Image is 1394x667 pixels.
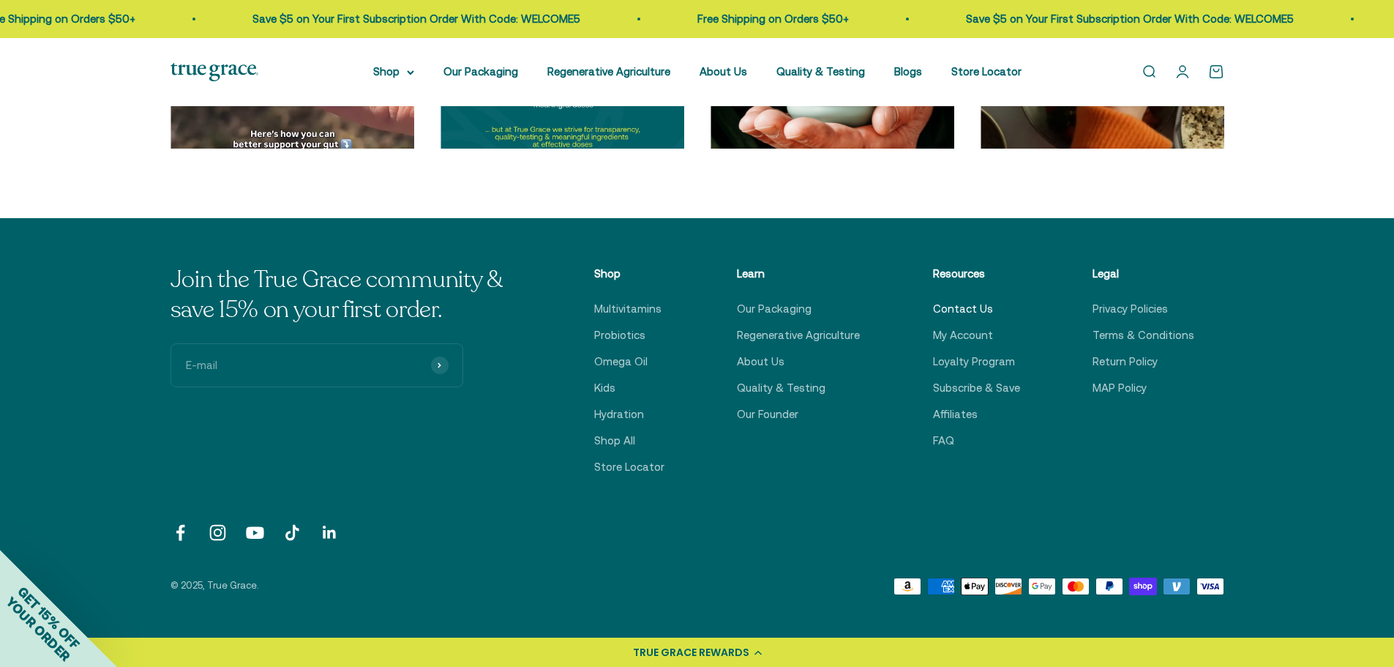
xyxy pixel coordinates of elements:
[933,406,978,423] a: Affiliates
[170,523,190,543] a: Follow on Facebook
[245,523,265,543] a: Follow on YouTube
[737,327,860,344] a: Regenerative Agriculture
[696,12,847,25] a: Free Shipping on Orders $50+
[1093,379,1147,397] a: MAP Policy
[282,523,302,543] a: Follow on TikTok
[443,65,518,78] a: Our Packaging
[933,379,1020,397] a: Subscribe & Save
[547,65,670,78] a: Regenerative Agriculture
[208,523,228,543] a: Follow on Instagram
[594,353,648,370] a: Omega Oil
[933,300,993,318] a: Contact Us
[737,300,812,318] a: Our Packaging
[15,584,83,652] span: GET 15% OFF
[933,327,993,344] a: My Account
[964,10,1292,28] p: Save $5 on Your First Subscription Order With Code: WELCOME5
[951,65,1022,78] a: Store Locator
[776,65,865,78] a: Quality & Testing
[594,300,662,318] a: Multivitamins
[737,379,825,397] a: Quality & Testing
[594,379,615,397] a: Kids
[373,63,414,81] summary: Shop
[1093,265,1194,283] p: Legal
[933,265,1020,283] p: Resources
[594,265,664,283] p: Shop
[594,406,644,423] a: Hydration
[894,65,922,78] a: Blogs
[3,594,73,664] span: YOUR ORDER
[933,432,954,450] a: FAQ
[933,353,1015,370] a: Loyalty Program
[594,432,635,450] a: Shop All
[320,523,340,543] a: Follow on LinkedIn
[594,327,645,344] a: Probiotics
[594,458,664,476] a: Store Locator
[1093,300,1168,318] a: Privacy Policies
[737,353,784,370] a: About Us
[170,265,522,326] p: Join the True Grace community & save 15% on your first order.
[700,65,747,78] a: About Us
[1093,327,1194,344] a: Terms & Conditions
[170,578,259,594] p: © 2025, True Grace.
[251,10,579,28] p: Save $5 on Your First Subscription Order With Code: WELCOME5
[1093,353,1158,370] a: Return Policy
[737,406,798,423] a: Our Founder
[737,265,860,283] p: Learn
[633,645,749,660] div: TRUE GRACE REWARDS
